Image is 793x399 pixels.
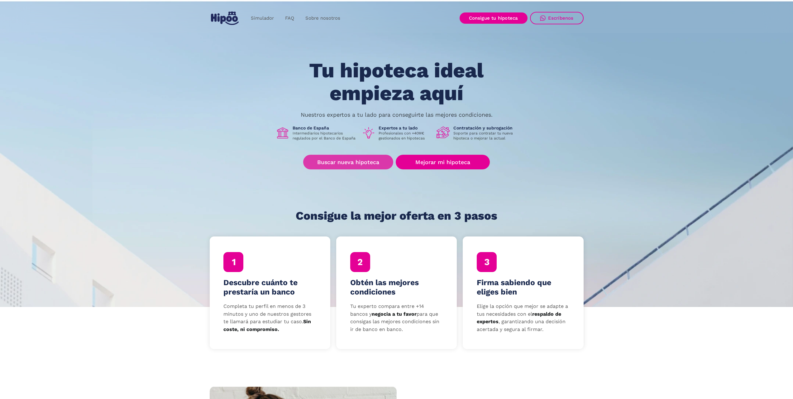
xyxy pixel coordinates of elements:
[279,12,300,24] a: FAQ
[453,131,518,141] p: Soporte para contratar tu nueva hipoteca o mejorar la actual
[245,12,279,24] a: Simulador
[530,12,584,24] a: Escríbenos
[303,155,393,169] a: Buscar nueva hipoteca
[372,311,417,317] strong: negocia a tu favor
[301,112,493,117] p: Nuestros expertos a tu lado para conseguirte las mejores condiciones.
[460,12,528,24] a: Consigue tu hipoteca
[296,210,497,222] h1: Consigue la mejor oferta en 3 pasos
[548,15,574,21] div: Escríbenos
[223,319,311,332] strong: Sin coste, ni compromiso.
[379,125,432,131] h1: Expertos a tu lado
[293,125,357,131] h1: Banco de España
[396,155,490,169] a: Mejorar mi hipoteca
[350,303,443,333] p: Tu experto compara entre +14 bancos y para que consigas las mejores condiciones sin ir de banco e...
[223,303,316,333] p: Completa tu perfil en menos de 3 minutos y uno de nuestros gestores te llamará para estudiar tu c...
[379,131,432,141] p: Profesionales con +40M€ gestionados en hipotecas
[477,303,570,333] p: Elige la opción que mejor se adapte a tus necesidades con el , garantizando una decisión acertada...
[300,12,346,24] a: Sobre nosotros
[293,131,357,141] p: Intermediarios hipotecarios regulados por el Banco de España
[477,278,570,297] h4: Firma sabiendo que eliges bien
[350,278,443,297] h4: Obtén las mejores condiciones
[453,125,518,131] h1: Contratación y subrogación
[223,278,316,297] h4: Descubre cuánto te prestaría un banco
[278,59,514,105] h1: Tu hipoteca ideal empieza aquí
[210,9,240,27] a: home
